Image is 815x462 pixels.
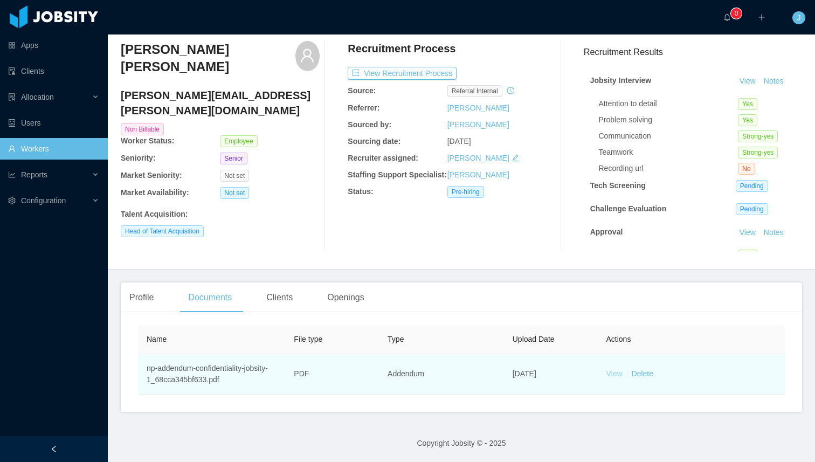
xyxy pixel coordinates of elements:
[513,335,555,343] span: Upload Date
[599,163,738,174] div: Recording url
[294,335,322,343] span: File type
[8,35,99,56] a: icon: appstoreApps
[447,137,471,146] span: [DATE]
[348,120,391,129] b: Sourced by:
[512,154,519,162] i: icon: edit
[138,354,285,395] td: np-addendum-confidentiality-jobsity-1_68cca345bf633.pdf
[21,170,47,179] span: Reports
[121,225,204,237] span: Head of Talent Acquisition
[447,186,484,198] span: Pre-hiring
[348,104,379,112] b: Referrer:
[590,204,667,213] strong: Challenge Evaluation
[606,335,631,343] span: Actions
[599,130,738,142] div: Communication
[121,88,320,118] h4: [PERSON_NAME][EMAIL_ADDRESS][PERSON_NAME][DOMAIN_NAME]
[21,93,54,101] span: Allocation
[513,369,536,378] span: [DATE]
[599,114,738,126] div: Problem solving
[736,77,759,85] a: View
[348,170,447,179] b: Staffing Support Specialist:
[590,76,652,85] strong: Jobsity Interview
[590,181,646,190] strong: Tech Screening
[447,120,509,129] a: [PERSON_NAME]
[220,153,247,164] span: Senior
[8,138,99,160] a: icon: userWorkers
[447,85,502,97] span: Referral internal
[8,60,99,82] a: icon: auditClients
[599,98,738,109] div: Attention to detail
[348,187,373,196] b: Status:
[599,250,738,261] div: Approved
[738,98,757,110] span: Yes
[21,196,66,205] span: Configuration
[447,104,509,112] a: [PERSON_NAME]
[179,282,240,313] div: Documents
[738,147,778,158] span: Strong-yes
[348,86,376,95] b: Source:
[8,197,16,204] i: icon: setting
[738,163,755,175] span: No
[723,13,731,21] i: icon: bell
[220,135,257,147] span: Employee
[759,75,788,88] button: Notes
[584,45,802,59] h3: Recruitment Results
[388,335,404,343] span: Type
[736,180,768,192] span: Pending
[632,369,653,378] a: Delete
[147,335,167,343] span: Name
[285,354,379,395] td: PDF
[121,136,174,145] b: Worker Status:
[507,87,514,94] i: icon: history
[738,130,778,142] span: Strong-yes
[8,112,99,134] a: icon: robotUsers
[738,250,757,261] span: Yes
[348,67,457,80] button: icon: exportView Recruitment Process
[758,13,765,21] i: icon: plus
[300,48,315,63] i: icon: user
[121,154,156,162] b: Seniority:
[348,137,400,146] b: Sourcing date:
[759,226,788,239] button: Notes
[121,41,295,76] h3: [PERSON_NAME] [PERSON_NAME]
[447,154,509,162] a: [PERSON_NAME]
[121,210,188,218] b: Talent Acquisition :
[388,369,424,378] span: Addendum
[606,369,622,378] a: View
[319,282,373,313] div: Openings
[258,282,301,313] div: Clients
[736,203,768,215] span: Pending
[121,171,182,180] b: Market Seniority:
[8,171,16,178] i: icon: line-chart
[220,187,249,199] span: Not set
[121,123,164,135] span: Non Billable
[348,41,455,56] h4: Recruitment Process
[8,93,16,101] i: icon: solution
[736,228,759,237] a: View
[599,147,738,158] div: Teamwork
[447,170,509,179] a: [PERSON_NAME]
[121,188,189,197] b: Market Availability:
[121,282,162,313] div: Profile
[108,425,815,462] footer: Copyright Jobsity © - 2025
[731,8,742,19] sup: 0
[738,114,757,126] span: Yes
[348,69,457,78] a: icon: exportView Recruitment Process
[348,154,418,162] b: Recruiter assigned:
[220,170,249,182] span: Not set
[797,11,801,24] span: J
[590,227,623,236] strong: Approval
